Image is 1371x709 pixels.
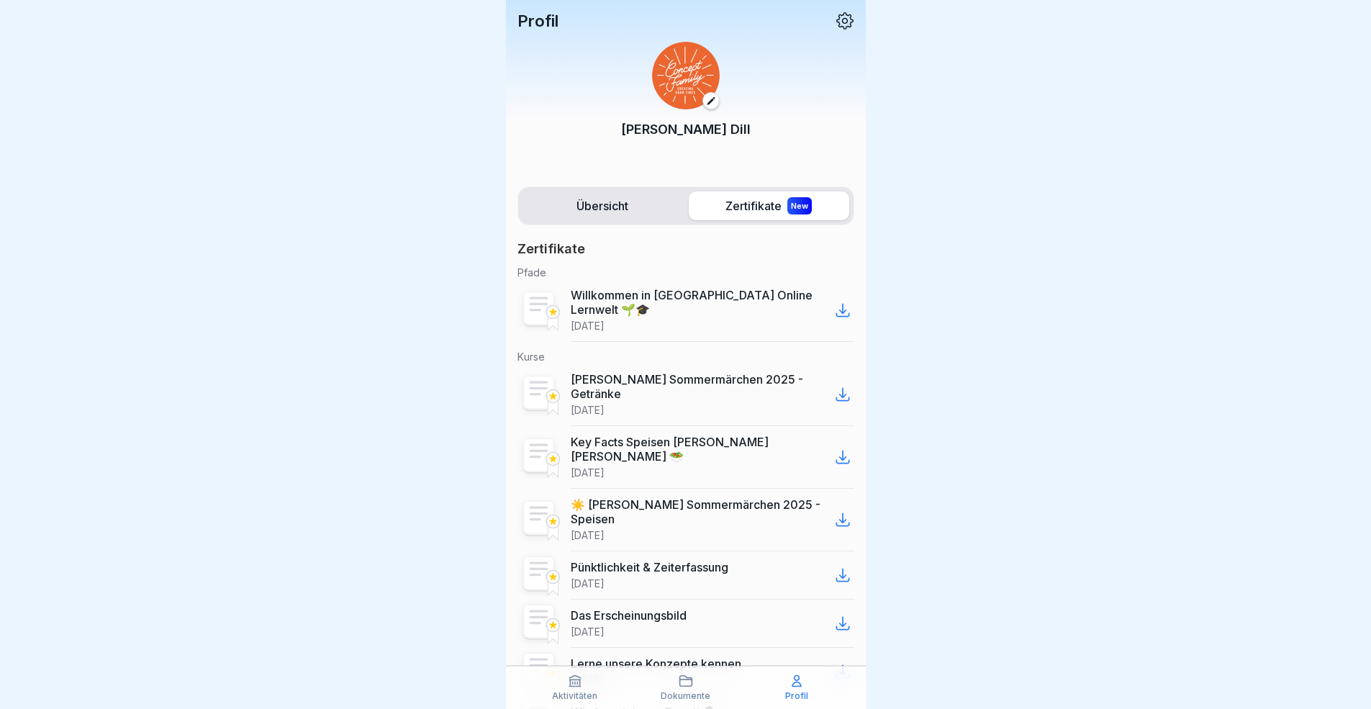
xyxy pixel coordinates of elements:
label: Übersicht [522,191,683,220]
p: Lerne unsere Konzepte kennen [571,656,741,671]
p: [DATE] [571,404,605,417]
img: hyd4fwiyd0kscnnk0oqga2v1.png [652,42,720,109]
p: Zertifikate [517,240,585,258]
p: [DATE] [571,466,605,479]
p: [DATE] [571,577,605,590]
label: Zertifikate [689,191,849,220]
p: Pfade [517,266,854,279]
p: Kurse [517,351,854,363]
p: [PERSON_NAME] Dill [621,119,751,139]
p: Das Erscheinungsbild [571,608,687,623]
p: Dokumente [661,691,710,701]
p: ☀️ [PERSON_NAME] Sommermärchen 2025 - Speisen [571,497,831,526]
p: [DATE] [571,529,605,542]
p: Aktivitäten [552,691,597,701]
p: [DATE] [571,626,605,638]
p: [DATE] [571,320,605,333]
p: Profil [517,12,558,30]
p: Key Facts Speisen [PERSON_NAME] [PERSON_NAME] 🥗 [571,435,831,464]
p: Pünktlichkeit & Zeiterfassung [571,560,728,574]
p: Profil [785,691,808,701]
div: New [787,197,812,214]
p: Willkommen in [GEOGRAPHIC_DATA] Online Lernwelt 🌱🎓 [571,288,831,317]
p: [PERSON_NAME] Sommermärchen 2025 - Getränke [571,372,831,401]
